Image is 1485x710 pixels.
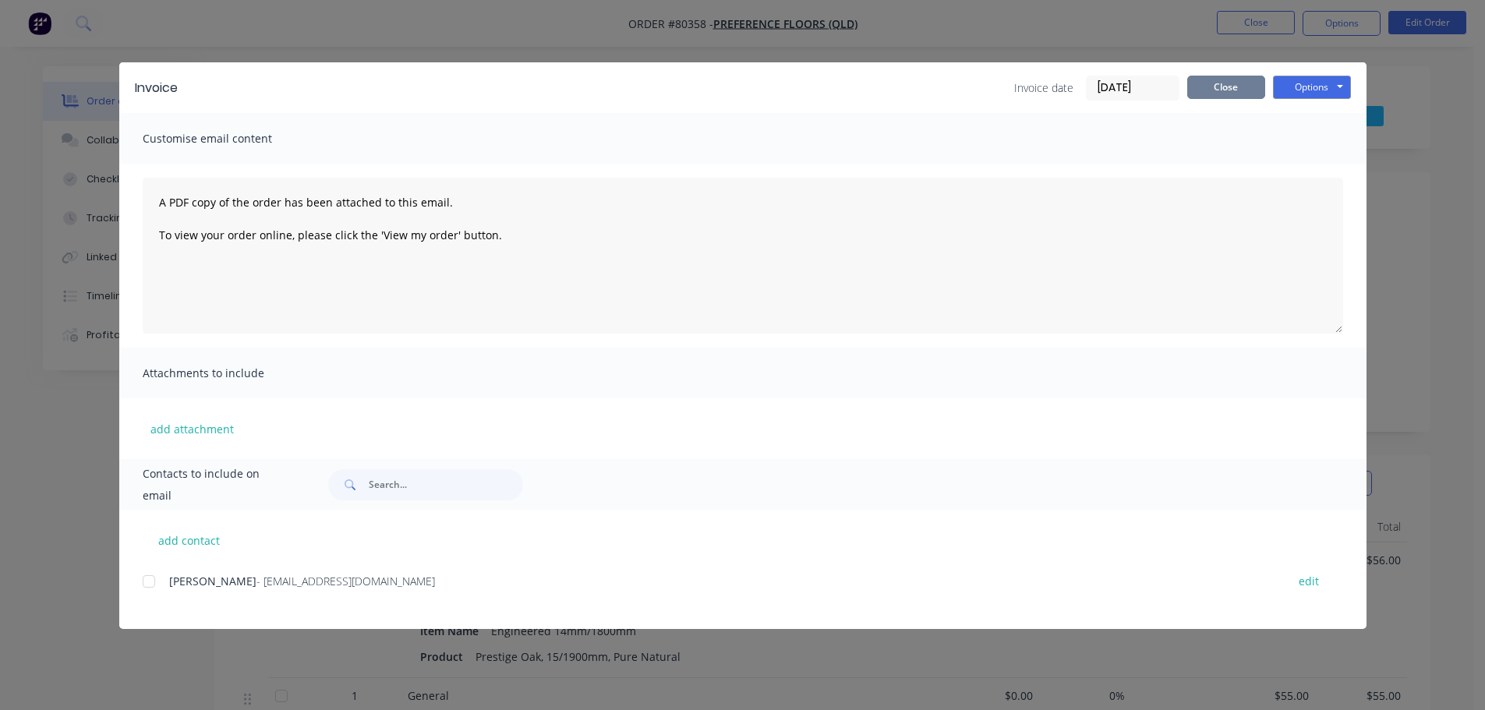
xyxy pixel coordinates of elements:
textarea: A PDF copy of the order has been attached to this email. To view your order online, please click ... [143,178,1343,334]
span: - [EMAIL_ADDRESS][DOMAIN_NAME] [256,574,435,588]
button: Options [1273,76,1351,99]
span: [PERSON_NAME] [169,574,256,588]
span: Attachments to include [143,362,314,384]
span: Contacts to include on email [143,463,290,507]
span: Invoice date [1014,79,1073,96]
button: add attachment [143,417,242,440]
input: Search... [369,469,523,500]
div: Invoice [135,79,178,97]
button: edit [1289,570,1328,592]
button: Close [1187,76,1265,99]
button: add contact [143,528,236,552]
span: Customise email content [143,128,314,150]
